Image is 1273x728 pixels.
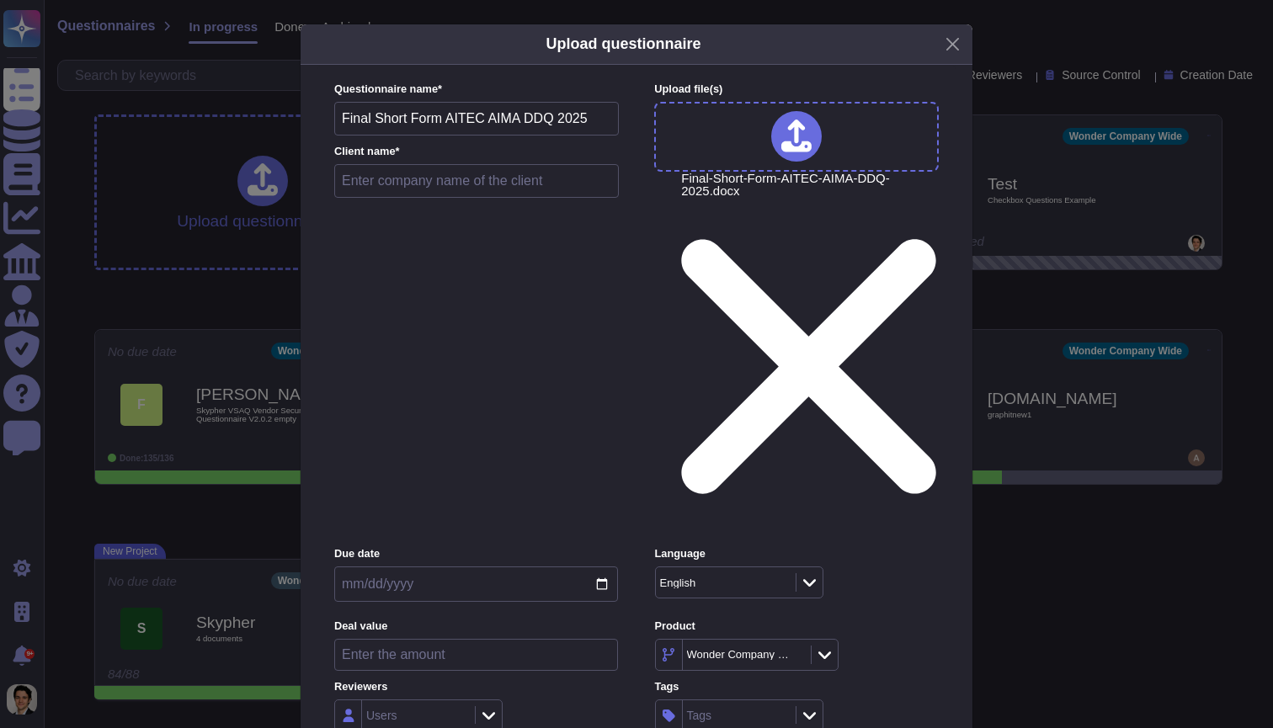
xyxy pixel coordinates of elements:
[366,709,397,721] div: Users
[334,146,619,157] label: Client name
[687,709,712,721] div: Tags
[546,33,700,56] h5: Upload questionnaire
[334,164,619,198] input: Enter company name of the client
[940,31,966,57] button: Close
[655,549,939,560] label: Language
[687,649,791,660] div: Wonder Company Wide
[655,621,939,632] label: Product
[654,82,722,95] span: Upload file (s)
[681,172,936,536] span: Final-Short-Form-AITEC-AIMA-DDQ-2025.docx
[660,577,696,588] div: English
[334,549,618,560] label: Due date
[655,682,939,693] label: Tags
[334,84,619,95] label: Questionnaire name
[334,682,618,693] label: Reviewers
[334,566,618,602] input: Due date
[334,102,619,136] input: Enter questionnaire name
[334,621,618,632] label: Deal value
[334,639,618,671] input: Enter the amount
